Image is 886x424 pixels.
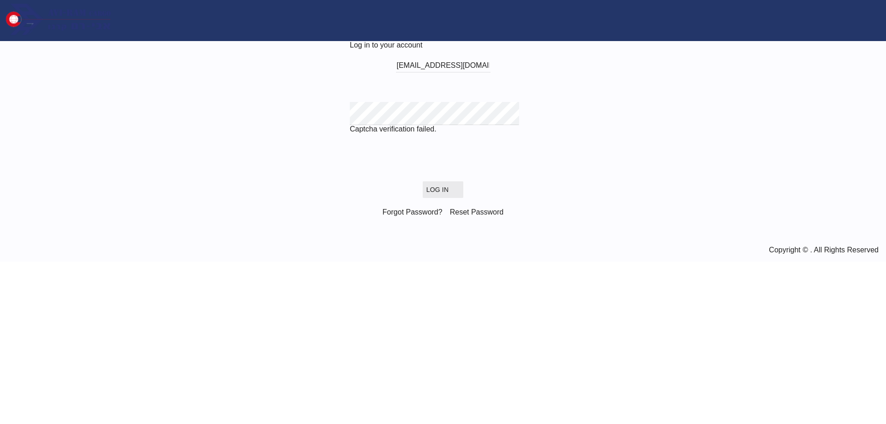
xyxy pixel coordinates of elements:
[423,181,463,198] button: LOGIN
[350,125,437,133] span: Captcha verification failed.
[373,143,513,179] iframe: reCAPTCHA
[396,59,491,72] input: Enter email/phone number
[446,204,508,220] div: Reset Password
[4,242,882,258] div: Copyright © . All Rights Reserved
[379,204,446,220] div: Forgot Password?
[350,41,536,49] div: Log in to your account
[524,105,535,116] md-icon: icon-eye-off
